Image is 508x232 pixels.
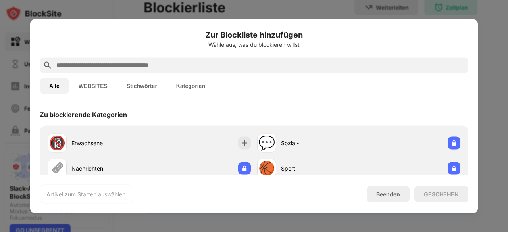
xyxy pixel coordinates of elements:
[424,191,459,197] div: GESCHEHEN
[40,78,69,94] button: Alle
[376,191,400,197] div: Beenden
[40,29,468,40] h6: Zur Blockliste hinzufügen
[71,139,149,147] div: Erwachsene
[49,135,65,151] div: 🔞
[40,41,468,48] div: Wähle aus, was du blockieren willst
[281,164,359,173] div: Sport
[167,78,215,94] button: Kategorien
[71,164,149,173] div: Nachrichten
[258,160,275,176] div: 🏀
[43,60,52,70] img: search.svg
[117,78,167,94] button: Stichwörter
[50,160,64,176] div: 🗞
[258,135,275,151] div: 💬
[40,110,127,118] div: Zu blockierende Kategorien
[281,139,359,147] div: Sozial-
[69,78,117,94] button: WEBSITES
[46,190,125,198] div: Artikel zum Starten auswählen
